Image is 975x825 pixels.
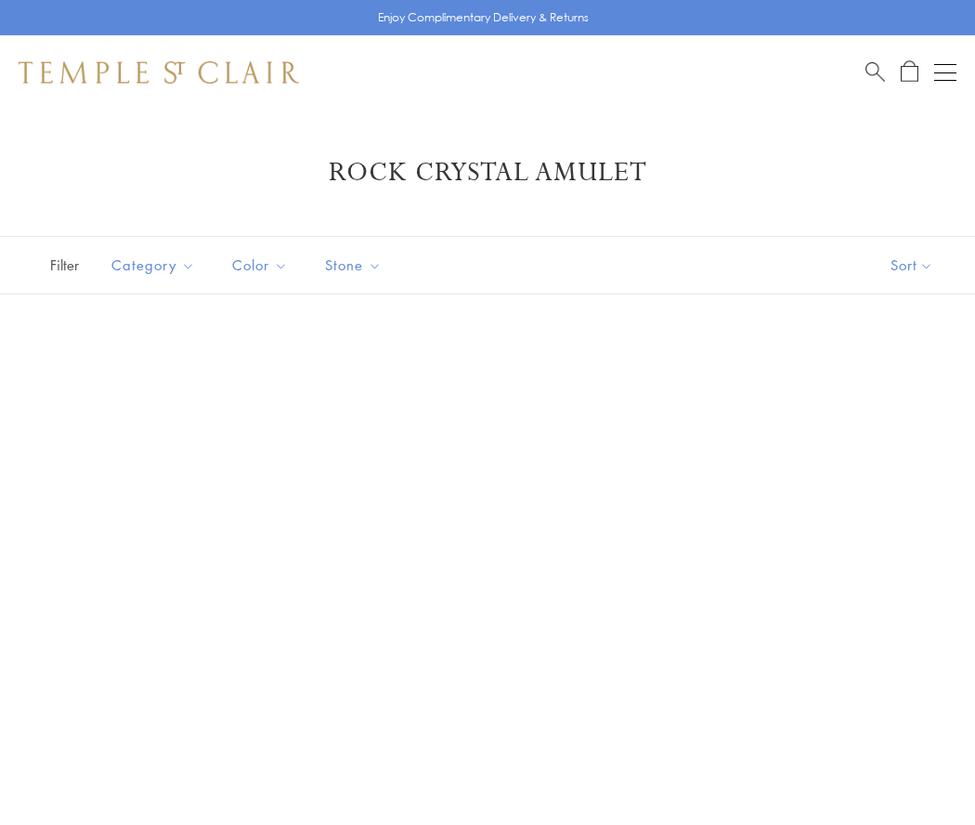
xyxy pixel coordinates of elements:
[378,8,589,27] p: Enjoy Complimentary Delivery & Returns
[102,254,209,277] span: Category
[223,254,302,277] span: Color
[865,60,885,84] a: Search
[97,244,209,286] button: Category
[218,244,302,286] button: Color
[19,61,299,84] img: Temple St. Clair
[934,61,956,84] button: Open navigation
[901,60,918,84] a: Open Shopping Bag
[46,156,929,190] h1: Rock Crystal Amulet
[311,244,396,286] button: Stone
[849,237,975,294] button: Show sort by
[316,254,396,277] span: Stone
